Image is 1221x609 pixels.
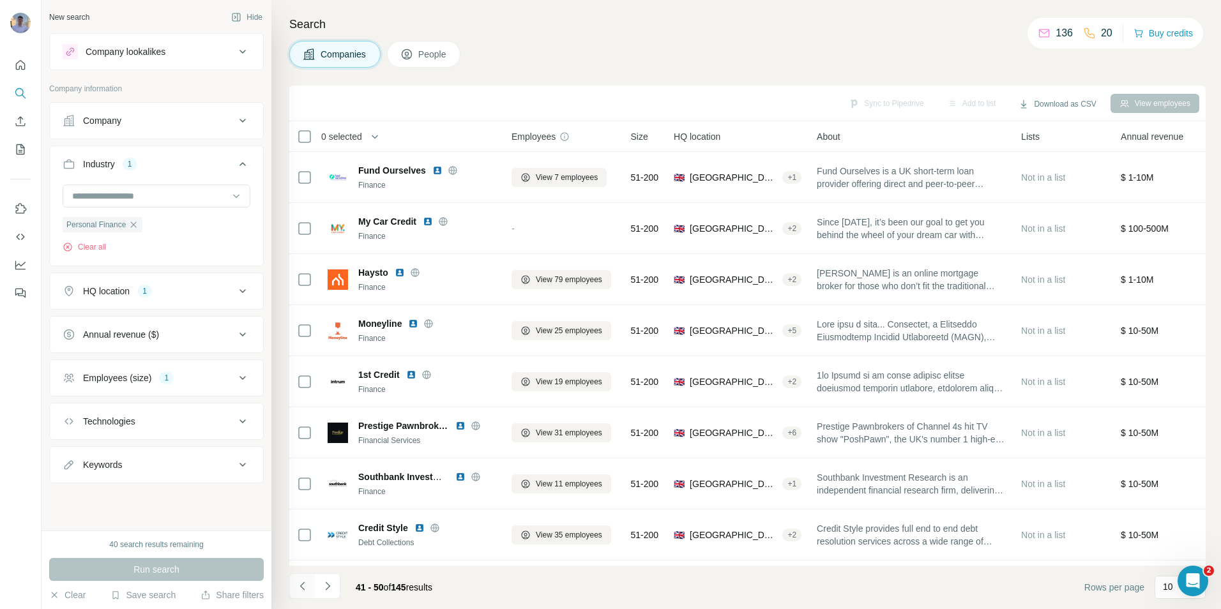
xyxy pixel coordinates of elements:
img: Logo of Haysto [328,269,348,290]
button: Buy credits [1134,24,1193,42]
span: [GEOGRAPHIC_DATA], [GEOGRAPHIC_DATA], [GEOGRAPHIC_DATA] [690,171,777,184]
div: + 2 [782,223,801,234]
img: Logo of Prestige Pawnbrokers [328,423,348,443]
span: Not in a list [1021,172,1065,183]
button: Hide [222,8,271,27]
button: View 19 employees [512,372,611,391]
button: Employees (size)1 [50,363,263,393]
span: 0 selected [321,130,362,143]
span: Haysto [358,266,388,279]
span: 51-200 [631,324,659,337]
button: Navigate to next page [315,573,340,599]
img: Avatar [10,13,31,33]
span: Moneyline [358,317,402,330]
span: Employees [512,130,556,143]
button: Use Surfe API [10,225,31,248]
span: 🇬🇧 [674,222,685,235]
button: Search [10,82,31,105]
button: Share filters [201,589,264,601]
span: Lore ipsu d sita... Consectet, a Elitseddo Eiusmodtemp Incidid Utlaboreetd (MAGN), aliqua enim ad... [817,318,1006,343]
span: 🇬🇧 [674,375,685,388]
img: LinkedIn logo [455,421,466,431]
div: Company lookalikes [86,45,165,58]
img: Logo of Credit Style [328,525,348,545]
button: View 31 employees [512,423,611,442]
div: Company [83,114,121,127]
span: [GEOGRAPHIC_DATA], [GEOGRAPHIC_DATA] [690,273,777,286]
div: 1 [123,158,137,170]
span: Fund Ourselves [358,164,426,177]
span: View 31 employees [536,427,602,439]
div: Technologies [83,415,135,428]
span: 51-200 [631,273,659,286]
button: Company [50,105,263,136]
span: [GEOGRAPHIC_DATA], [GEOGRAPHIC_DATA], [GEOGRAPHIC_DATA] [690,324,777,337]
span: View 35 employees [536,529,602,541]
div: Debt Collections [358,537,496,548]
span: [PERSON_NAME] is an online mortgage broker for those who don’t fit the traditional applicant moul... [817,267,1006,292]
div: Finance [358,384,496,395]
p: 136 [1056,26,1073,41]
span: Credit Style [358,522,408,534]
span: Lists [1021,130,1040,143]
span: [GEOGRAPHIC_DATA], [GEOGRAPHIC_DATA], [GEOGRAPHIC_DATA] [690,477,777,490]
span: Personal Finance [66,219,126,230]
span: View 11 employees [536,478,602,490]
div: 40 search results remaining [109,539,203,550]
span: $ 10-50M [1121,326,1158,336]
div: + 5 [782,325,801,336]
span: $ 10-50M [1121,428,1158,438]
span: View 79 employees [536,274,602,285]
button: Save search [110,589,176,601]
span: Not in a list [1021,326,1065,336]
img: Logo of Moneyline [328,320,348,341]
div: + 1 [782,172,801,183]
div: Financial Services [358,435,496,446]
div: Finance [358,179,496,191]
span: Not in a list [1021,377,1065,387]
div: Finance [358,230,496,242]
span: [GEOGRAPHIC_DATA], [GEOGRAPHIC_DATA], [GEOGRAPHIC_DATA] [690,222,777,235]
button: Industry1 [50,149,263,184]
button: View 25 employees [512,321,611,340]
span: 51-200 [631,222,659,235]
span: [GEOGRAPHIC_DATA], [GEOGRAPHIC_DATA], [GEOGRAPHIC_DATA] [690,426,777,439]
span: View 7 employees [536,172,598,183]
img: Logo of My Car Credit [328,218,348,239]
div: + 2 [782,376,801,387]
div: 1 [159,372,174,384]
img: LinkedIn logo [414,523,425,533]
button: Keywords [50,449,263,480]
img: Logo of 1st Credit [328,372,348,392]
span: Companies [321,48,367,61]
span: Southbank Investment Research is an independent financial research firm, delivering alternative i... [817,471,1006,497]
div: HQ location [83,285,130,297]
button: Feedback [10,282,31,304]
span: About [817,130,840,143]
span: Since [DATE], it’s been our goal to get you behind the wheel of your dream car with minimal fuss ... [817,216,1006,241]
div: Industry [83,158,115,170]
span: Annual revenue [1121,130,1183,143]
span: $ 100-500M [1121,223,1169,234]
div: Finance [358,333,496,344]
span: Rows per page [1084,581,1144,594]
button: Enrich CSV [10,110,31,133]
button: Clear all [63,241,106,253]
span: HQ location [674,130,720,143]
span: [GEOGRAPHIC_DATA], [GEOGRAPHIC_DATA], [GEOGRAPHIC_DATA] [690,375,777,388]
span: 🇬🇧 [674,273,685,286]
span: Not in a list [1021,223,1065,234]
span: results [356,582,432,592]
button: Quick start [10,54,31,77]
img: LinkedIn logo [395,267,405,278]
div: + 2 [782,274,801,285]
iframe: Intercom live chat [1178,566,1208,596]
span: Credit Style provides full end to end debt resolution services across a wide range of clients and... [817,522,1006,548]
span: 1lo Ipsumd si am conse adipisc elitse doeiusmod temporin utlabore, etdolorem aliqua enimad minimv... [817,369,1006,395]
span: View 19 employees [536,376,602,387]
div: Finance [358,486,496,497]
img: LinkedIn logo [423,216,433,227]
button: View 11 employees [512,474,611,493]
span: 51-200 [631,375,659,388]
img: LinkedIn logo [408,319,418,329]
